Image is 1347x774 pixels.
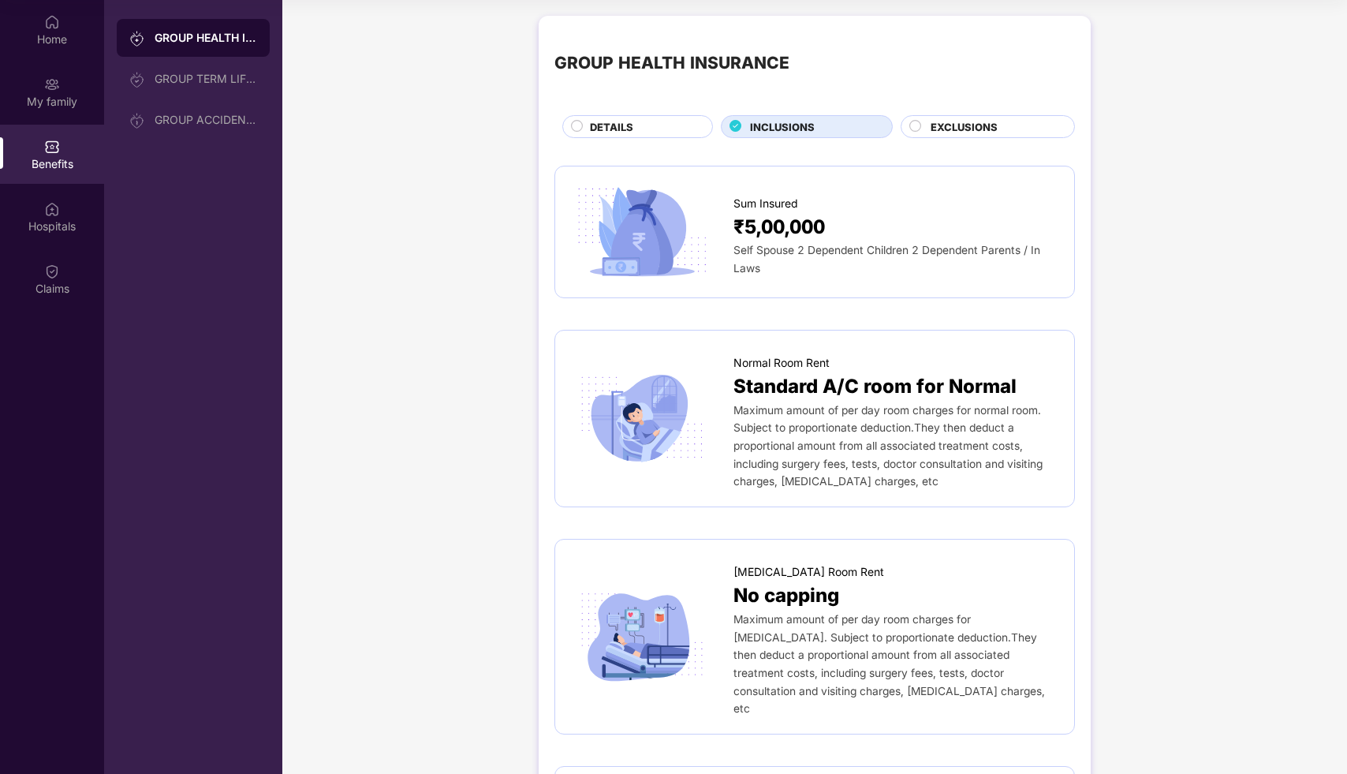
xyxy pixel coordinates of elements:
img: svg+xml;base64,PHN2ZyB3aWR0aD0iMjAiIGhlaWdodD0iMjAiIHZpZXdCb3g9IjAgMCAyMCAyMCIgZmlsbD0ibm9uZSIgeG... [44,77,60,92]
span: Maximum amount of per day room charges for [MEDICAL_DATA]. Subject to proportionate deduction.The... [733,613,1045,716]
span: Normal Room Rent [733,354,830,372]
span: INCLUSIONS [750,119,815,135]
span: [MEDICAL_DATA] Room Rent [733,563,884,581]
div: GROUP TERM LIFE INSURANCE [155,73,257,85]
span: Maximum amount of per day room charges for normal room. Subject to proportionate deduction.They t... [733,404,1043,488]
img: icon [571,182,713,282]
div: GROUP ACCIDENTAL INSURANCE [155,114,257,126]
img: icon [571,369,713,469]
img: svg+xml;base64,PHN2ZyBpZD0iSG9zcGl0YWxzIiB4bWxucz0iaHR0cDovL3d3dy53My5vcmcvMjAwMC9zdmciIHdpZHRoPS... [44,201,60,217]
span: No capping [733,581,839,611]
div: GROUP HEALTH INSURANCE [155,30,257,46]
img: svg+xml;base64,PHN2ZyB3aWR0aD0iMjAiIGhlaWdodD0iMjAiIHZpZXdCb3g9IjAgMCAyMCAyMCIgZmlsbD0ibm9uZSIgeG... [129,113,145,129]
span: DETAILS [590,119,633,135]
img: icon [571,587,713,686]
span: Self Spouse 2 Dependent Children 2 Dependent Parents / In Laws [733,244,1040,275]
img: svg+xml;base64,PHN2ZyB3aWR0aD0iMjAiIGhlaWdodD0iMjAiIHZpZXdCb3g9IjAgMCAyMCAyMCIgZmlsbD0ibm9uZSIgeG... [129,72,145,88]
span: Sum Insured [733,195,798,212]
img: svg+xml;base64,PHN2ZyBpZD0iQ2xhaW0iIHhtbG5zPSJodHRwOi8vd3d3LnczLm9yZy8yMDAwL3N2ZyIgd2lkdGg9IjIwIi... [44,264,60,279]
span: EXCLUSIONS [931,119,998,135]
img: svg+xml;base64,PHN2ZyBpZD0iSG9tZSIgeG1sbnM9Imh0dHA6Ly93d3cudzMub3JnLzIwMDAvc3ZnIiB3aWR0aD0iMjAiIG... [44,14,60,30]
span: Standard A/C room for Normal [733,372,1017,402]
img: svg+xml;base64,PHN2ZyBpZD0iQmVuZWZpdHMiIHhtbG5zPSJodHRwOi8vd3d3LnczLm9yZy8yMDAwL3N2ZyIgd2lkdGg9Ij... [44,139,60,155]
span: ₹5,00,000 [733,212,825,242]
img: svg+xml;base64,PHN2ZyB3aWR0aD0iMjAiIGhlaWdodD0iMjAiIHZpZXdCb3g9IjAgMCAyMCAyMCIgZmlsbD0ibm9uZSIgeG... [129,31,145,47]
div: GROUP HEALTH INSURANCE [554,50,789,77]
